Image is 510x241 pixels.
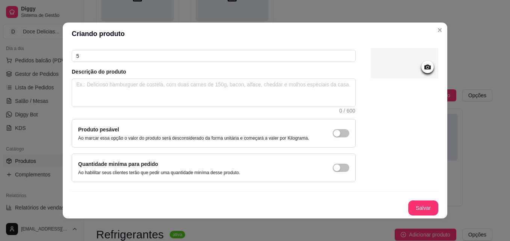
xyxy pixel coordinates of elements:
[72,68,356,75] article: Descrição do produto
[408,200,438,215] button: Salvar
[72,50,356,62] input: Ex.: 123
[434,24,446,36] button: Close
[78,127,119,133] label: Produto pesável
[63,23,447,45] header: Criando produto
[78,135,309,141] p: Ao marcar essa opção o valor do produto será desconsiderado da forma unitária e começará a valer ...
[78,170,240,176] p: Ao habilitar seus clientes terão que pedir uma quantidade miníma desse produto.
[78,161,158,167] label: Quantidade miníma para pedido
